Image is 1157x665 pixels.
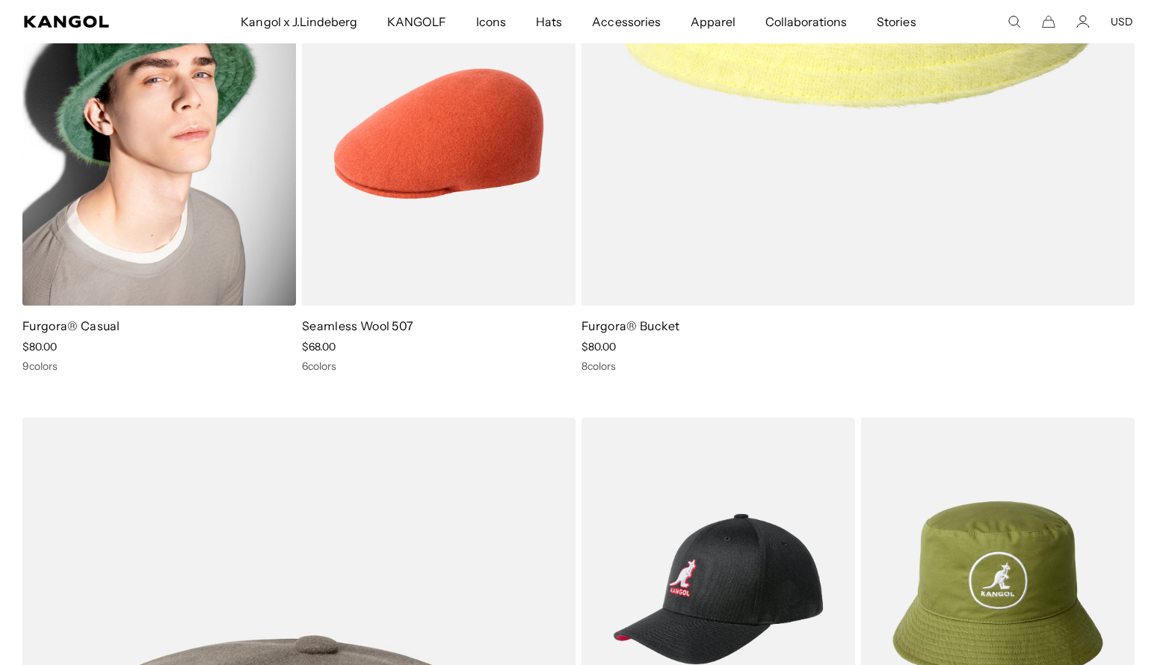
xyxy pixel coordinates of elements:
div: 9 colors [22,359,296,373]
summary: Search here [1008,15,1021,28]
button: Cart [1042,15,1055,28]
span: $80.00 [581,340,616,353]
a: Furgora® Casual [22,318,120,333]
span: $80.00 [22,340,57,353]
div: 6 colors [302,359,576,373]
a: Kangol [24,16,158,28]
span: $68.00 [302,340,336,353]
a: Furgora® Bucket [581,318,680,333]
a: Account [1076,15,1090,28]
button: USD [1111,15,1133,28]
a: Seamless Wool 507 [302,318,413,333]
div: 8 colors [581,359,1135,373]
